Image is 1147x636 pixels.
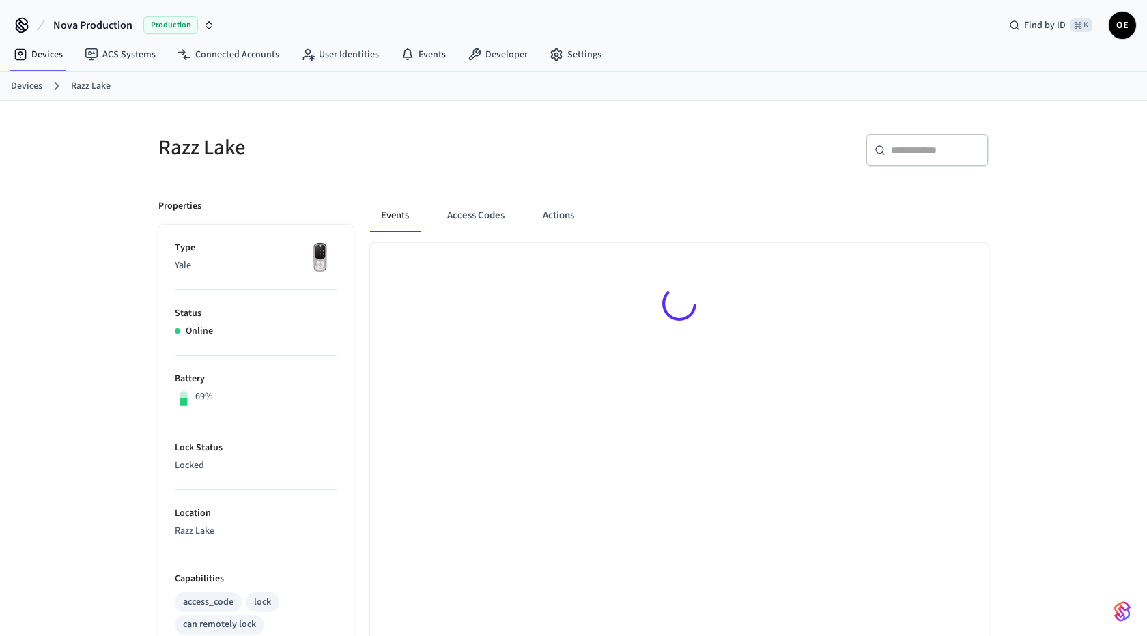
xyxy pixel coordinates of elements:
[158,199,201,214] p: Properties
[175,524,337,538] p: Razz Lake
[539,42,612,67] a: Settings
[195,390,213,404] p: 69%
[175,259,337,273] p: Yale
[390,42,457,67] a: Events
[290,42,390,67] a: User Identities
[175,572,337,586] p: Capabilities
[183,618,256,632] div: can remotely lock
[3,42,74,67] a: Devices
[175,441,337,455] p: Lock Status
[457,42,539,67] a: Developer
[158,134,565,162] h5: Razz Lake
[370,199,420,232] button: Events
[175,459,337,473] p: Locked
[1109,12,1136,39] button: OE
[1024,18,1066,32] span: Find by ID
[532,199,585,232] button: Actions
[1114,601,1131,622] img: SeamLogoGradient.69752ec5.svg
[53,17,132,33] span: Nova Production
[183,595,233,609] div: access_code
[254,595,271,609] div: lock
[1070,18,1092,32] span: ⌘ K
[175,506,337,521] p: Location
[998,13,1103,38] div: Find by ID⌘ K
[436,199,515,232] button: Access Codes
[175,241,337,255] p: Type
[186,324,213,338] p: Online
[175,372,337,386] p: Battery
[11,79,42,93] a: Devices
[370,199,989,232] div: ant example
[71,79,111,93] a: Razz Lake
[143,16,198,34] span: Production
[303,241,337,275] img: Yale Assure Touchscreen Wifi Smart Lock, Satin Nickel, Front
[1110,13,1135,38] span: OE
[167,42,290,67] a: Connected Accounts
[74,42,167,67] a: ACS Systems
[175,306,337,321] p: Status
